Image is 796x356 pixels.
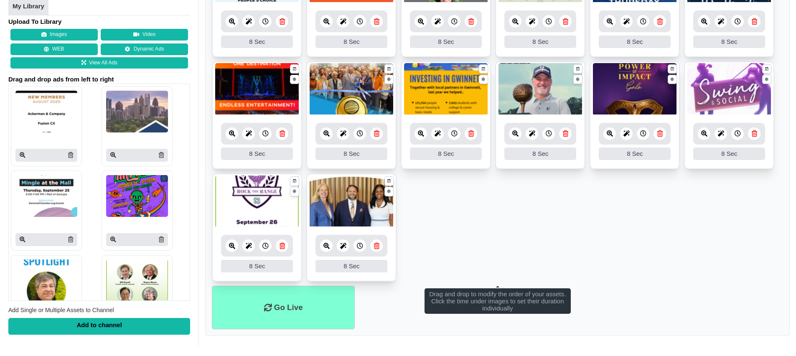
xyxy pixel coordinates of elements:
img: 4.659 mb [687,63,771,115]
div: 8 Sec [410,147,482,160]
img: 11.268 mb [498,63,582,115]
img: P250x250 image processing20250827 996236 1q382u [106,259,168,301]
div: 8 Sec [599,36,671,48]
div: 8 Sec [221,260,293,272]
a: View All Ads [10,57,188,69]
div: 8 Sec [221,147,293,160]
span: Drag and drop ads from left to right [8,75,190,84]
div: 8 Sec [410,36,482,48]
img: P250x250 image processing20250829 996236 cx7qbr [15,259,77,301]
div: Add to channel [8,318,190,335]
a: Dynamic Ads [101,43,188,55]
div: 8 Sec [693,147,765,160]
div: 8 Sec [315,260,387,272]
div: 8 Sec [599,147,671,160]
h4: Upload To Library [8,18,190,26]
img: 2.226 mb [593,63,676,115]
div: 8 Sec [315,36,387,48]
iframe: Chat Widget [754,316,796,356]
img: 4.016 mb [310,175,393,228]
div: 8 Sec [504,147,576,160]
button: Images [10,29,98,41]
div: 8 Sec [504,36,576,48]
span: Add Single or Multiple Assets to Channel [8,307,114,313]
img: 3.083 mb [310,63,393,115]
button: WEB [10,43,98,55]
img: P250x250 image processing20250905 996236 4a58js [15,91,77,132]
img: 3.994 mb [404,63,488,115]
div: 8 Sec [315,147,387,160]
li: Go Live [212,286,355,330]
div: 8 Sec [221,36,293,48]
img: P250x250 image processing20250829 996236 1lkt3j1 [106,175,168,217]
img: P250x250 image processing20250829 996236 cc2fbt [15,175,77,217]
img: P250x250 image processing20250902 996236 h4m1yf [106,91,168,132]
button: Video [101,29,188,41]
img: 1940.774 kb [215,175,299,228]
div: 8 Sec [693,36,765,48]
img: 8.367 mb [215,63,299,115]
